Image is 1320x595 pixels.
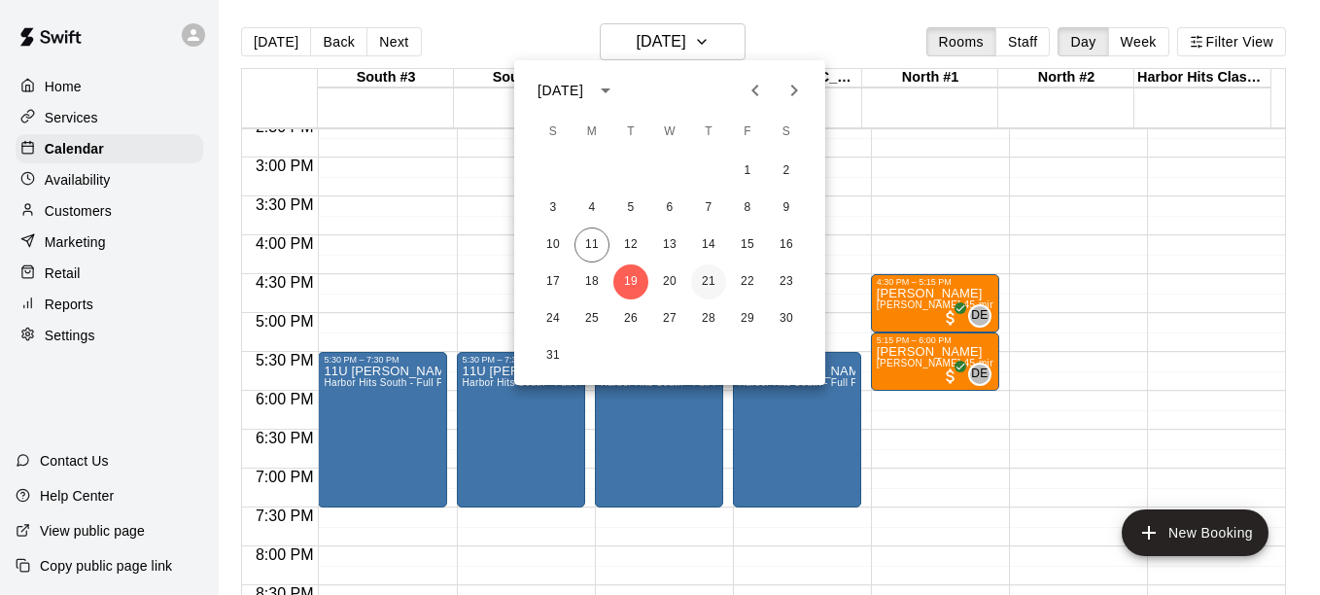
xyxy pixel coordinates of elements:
button: 10 [536,227,571,262]
span: Wednesday [652,113,687,152]
span: Saturday [769,113,804,152]
button: 20 [652,264,687,299]
button: 8 [730,191,765,226]
button: 30 [769,301,804,336]
button: 19 [613,264,648,299]
button: 21 [691,264,726,299]
span: Sunday [536,113,571,152]
button: 22 [730,264,765,299]
button: 13 [652,227,687,262]
button: 18 [574,264,609,299]
span: Thursday [691,113,726,152]
button: 7 [691,191,726,226]
button: Previous month [736,71,775,110]
button: 9 [769,191,804,226]
span: Tuesday [613,113,648,152]
button: 23 [769,264,804,299]
button: 15 [730,227,765,262]
button: 16 [769,227,804,262]
button: 1 [730,154,765,189]
button: 29 [730,301,765,336]
button: 2 [769,154,804,189]
button: 3 [536,191,571,226]
span: Monday [574,113,609,152]
button: 24 [536,301,571,336]
button: 31 [536,338,571,373]
button: 12 [613,227,648,262]
button: 5 [613,191,648,226]
button: 11 [574,227,609,262]
button: 26 [613,301,648,336]
button: 28 [691,301,726,336]
button: 17 [536,264,571,299]
button: Next month [775,71,814,110]
button: calendar view is open, switch to year view [589,74,622,107]
button: 6 [652,191,687,226]
button: 27 [652,301,687,336]
span: Friday [730,113,765,152]
button: 4 [574,191,609,226]
button: 25 [574,301,609,336]
button: 14 [691,227,726,262]
div: [DATE] [538,81,583,101]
